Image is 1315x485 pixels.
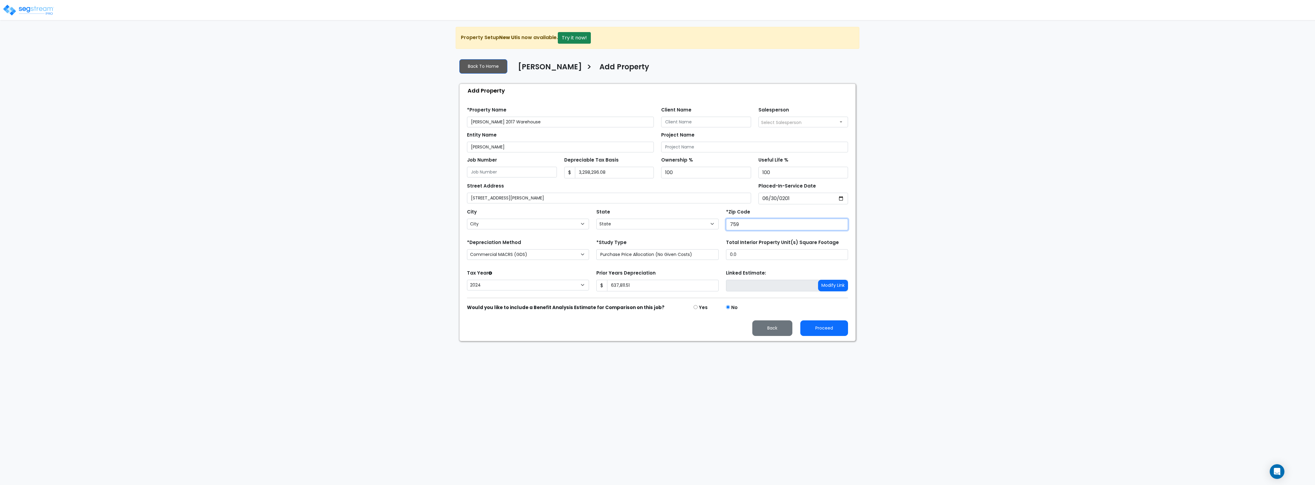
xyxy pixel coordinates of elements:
label: Street Address [467,183,504,190]
input: 0.00 [607,280,718,291]
label: Project Name [661,132,695,139]
input: 0.00 [575,167,654,178]
div: Property Setup is now available. [456,27,859,49]
span: $ [596,280,607,291]
div: Open Intercom Messenger [1270,464,1284,479]
label: Job Number [467,157,497,164]
label: Prior Years Depreciation [596,270,656,277]
input: Ownership % [661,167,751,178]
label: *Zip Code [726,209,750,216]
label: Useful Life % [758,157,788,164]
h4: [PERSON_NAME] [518,63,582,73]
label: *Property Name [467,107,506,114]
label: *Study Type [596,239,627,246]
input: Zip Code [726,219,848,230]
label: Linked Estimate: [726,270,766,277]
button: Proceed [800,320,848,336]
label: State [596,209,610,216]
span: $ [564,167,575,178]
div: Add Property [463,84,855,97]
a: [PERSON_NAME] [513,63,582,75]
button: Modify Link [818,280,848,291]
a: Back [747,324,797,331]
h4: Add Property [599,63,649,73]
label: Total Interior Property Unit(s) Square Footage [726,239,839,246]
img: logo_pro_r.png [2,4,54,16]
label: Ownership % [661,157,693,164]
input: total square foot [726,249,848,260]
input: Property Name [467,117,654,127]
label: City [467,209,477,216]
h3: > [587,62,592,74]
strong: Would you like to include a Benefit Analysis Estimate for Comparison on this job? [467,304,665,311]
label: *Depreciation Method [467,239,521,246]
input: Entity Name [467,142,654,152]
input: Client Name [661,117,751,127]
input: Street Address [467,193,751,203]
label: Tax Year [467,270,492,277]
input: Useful Life % [758,167,848,178]
label: Entity Name [467,132,497,139]
strong: New UI [499,34,516,41]
a: Back To Home [459,59,507,74]
label: No [731,304,738,311]
input: Job Number [467,167,557,177]
label: Yes [699,304,708,311]
button: Try it now! [558,32,591,44]
label: Salesperson [758,107,789,114]
label: Depreciable Tax Basis [564,157,619,164]
a: Add Property [595,63,649,75]
input: Project Name [661,142,848,152]
button: Back [752,320,792,336]
label: Placed-In-Service Date [758,183,816,190]
label: Client Name [661,107,691,114]
span: Select Salesperson [761,119,802,126]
